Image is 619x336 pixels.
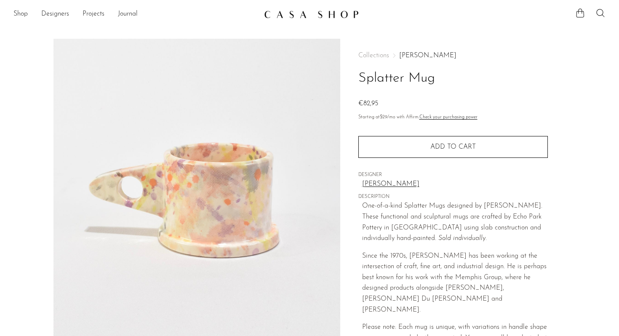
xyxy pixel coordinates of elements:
nav: Desktop navigation [13,7,257,21]
span: DESCRIPTION [358,193,548,201]
a: Shop [13,9,28,20]
ul: NEW HEADER MENU [13,7,257,21]
a: Designers [41,9,69,20]
a: Check your purchasing power - Learn more about Affirm Financing (opens in modal) [419,115,478,120]
span: DESIGNER [358,171,548,179]
a: Journal [118,9,138,20]
p: Starting at /mo with Affirm. [358,114,548,121]
span: One-of-a-kind Splatter Mugs designed by [PERSON_NAME]. These functional and sculptural mugs are c... [362,203,542,242]
a: [PERSON_NAME] [399,52,456,59]
span: €82,95 [358,100,378,107]
nav: Breadcrumbs [358,52,548,59]
span: $29 [380,115,387,120]
span: Collections [358,52,389,59]
a: Projects [83,9,104,20]
span: Sold individually. [438,235,487,242]
span: Add to cart [430,144,476,150]
h1: Splatter Mug [358,68,548,89]
button: Add to cart [358,136,548,158]
a: [PERSON_NAME] [362,179,548,190]
span: Since the 1970s, [PERSON_NAME] has been working at the intersection of craft, fine art, and indus... [362,253,547,313]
